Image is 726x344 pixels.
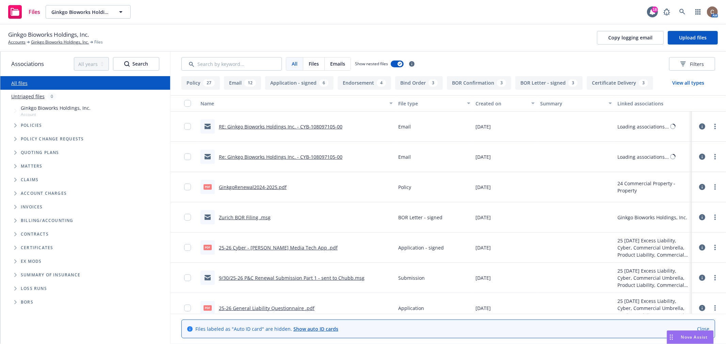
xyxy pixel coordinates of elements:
span: Filters [690,61,704,68]
div: Ginkgo Bioworks Holdings, Inc. [617,214,687,221]
span: pdf [204,184,212,189]
button: Endorsement [338,76,391,90]
button: SearchSearch [113,57,159,71]
span: pdf [204,245,212,250]
button: Certificate Delivery [587,76,653,90]
span: Quoting plans [21,151,59,155]
a: more [711,153,719,161]
div: Linked associations [617,100,689,107]
a: Switch app [691,5,705,19]
span: Summary of insurance [21,273,80,277]
input: Toggle Row Selected [184,214,191,221]
span: Billing/Accounting [21,219,74,223]
span: Email [398,123,411,130]
input: Toggle Row Selected [184,274,191,281]
a: Report a Bug [660,5,674,19]
button: BOR Letter - signed [515,76,583,90]
div: 25 [DATE] Excess Liability, Cyber, Commercial Umbrella, Product Liability, Commercial Auto, Comme... [617,237,689,258]
span: Ex Mods [21,259,42,263]
button: Nova Assist [667,330,714,344]
a: Files [5,2,43,21]
span: Files labeled as "Auto ID card" are hidden. [195,325,338,332]
div: Folder Tree Example [0,214,170,309]
div: Summary [540,100,604,107]
span: Show nested files [355,61,388,67]
span: Ginkgo Bioworks Holdings, Inc. [51,8,110,16]
button: Application - signed [265,76,334,90]
div: Loading associations... [617,153,669,160]
button: Name [198,95,396,111]
span: BORs [21,300,33,304]
span: [DATE] [476,305,491,312]
span: Files [309,60,319,67]
span: Invoices [21,205,43,209]
span: Upload files [679,34,707,41]
button: File type [396,95,473,111]
span: pdf [204,305,212,310]
span: Account charges [21,191,67,195]
span: [DATE] [476,214,491,221]
span: Account [21,111,91,117]
span: Associations [11,59,44,68]
a: more [711,274,719,282]
span: Ginkgo Bioworks Holdings, Inc. [21,104,91,111]
a: Untriaged files [11,93,45,100]
a: more [711,122,719,131]
span: Certificates [21,246,53,250]
button: Bind Order [395,76,443,90]
div: 6 [319,79,328,87]
span: Application - signed [398,244,444,251]
span: [DATE] [476,184,491,191]
input: Select all [184,100,191,107]
button: Linked associations [615,95,692,111]
button: Upload files [668,31,718,45]
div: Name [200,100,385,107]
div: 25 [DATE] Excess Liability, Cyber, Commercial Umbrella, Product Liability, Commercial Auto, Comme... [617,267,689,289]
a: Show auto ID cards [293,326,338,332]
a: 25-26 General Liability Questionnaire .pdf [219,305,314,311]
span: Filters [680,61,704,68]
a: more [711,183,719,191]
button: Ginkgo Bioworks Holdings, Inc. [46,5,131,19]
span: Policy change requests [21,137,84,141]
span: [DATE] [476,244,491,251]
div: 3 [568,79,578,87]
div: 18 [652,6,658,13]
span: Ginkgo Bioworks Holdings, Inc. [8,30,89,39]
button: BOR Confirmation [447,76,511,90]
a: 25-26 Cyber - [PERSON_NAME] Media Tech App .pdf [219,244,338,251]
div: 4 [377,79,386,87]
a: 9/30/25-26 P&C Renewal Submission Part 1 - sent to Chubb.msg [219,275,365,281]
svg: Search [124,61,130,67]
button: View all types [661,76,715,90]
a: RE: Ginkgo Bioworks Holdings Inc. - CYB-108097105-00 [219,123,342,130]
span: Files [29,9,40,15]
span: [DATE] [476,274,491,281]
a: All files [11,80,28,86]
div: Created on [476,100,527,107]
input: Toggle Row Selected [184,244,191,251]
div: 3 [429,79,438,87]
a: more [711,213,719,221]
div: 24 Commercial Property - Property [617,180,689,194]
input: Toggle Row Selected [184,153,191,160]
a: more [711,243,719,252]
button: Filters [669,57,715,71]
div: Drag to move [667,331,676,344]
button: Policy [181,76,220,90]
span: Contracts [21,232,49,236]
span: Matters [21,164,42,168]
img: photo [707,6,718,17]
span: Emails [330,60,345,67]
a: Close [697,325,709,332]
div: 3 [639,79,648,87]
a: Zurich BOR Filing .msg [219,214,271,221]
div: 27 [203,79,215,87]
span: Copy logging email [608,34,652,41]
a: Search [676,5,689,19]
span: Policy [398,184,411,191]
span: BOR Letter - signed [398,214,442,221]
div: Loading associations... [617,123,669,130]
span: Application [398,305,424,312]
button: Email [224,76,261,90]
